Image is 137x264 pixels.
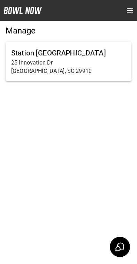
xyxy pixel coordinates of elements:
[11,67,126,75] p: [GEOGRAPHIC_DATA], SC 29910
[6,25,131,36] h5: Manage
[11,47,126,59] h6: Station [GEOGRAPHIC_DATA]
[3,7,42,14] img: logo
[11,59,126,67] p: 25 Innovation Dr
[123,3,137,17] button: open drawer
